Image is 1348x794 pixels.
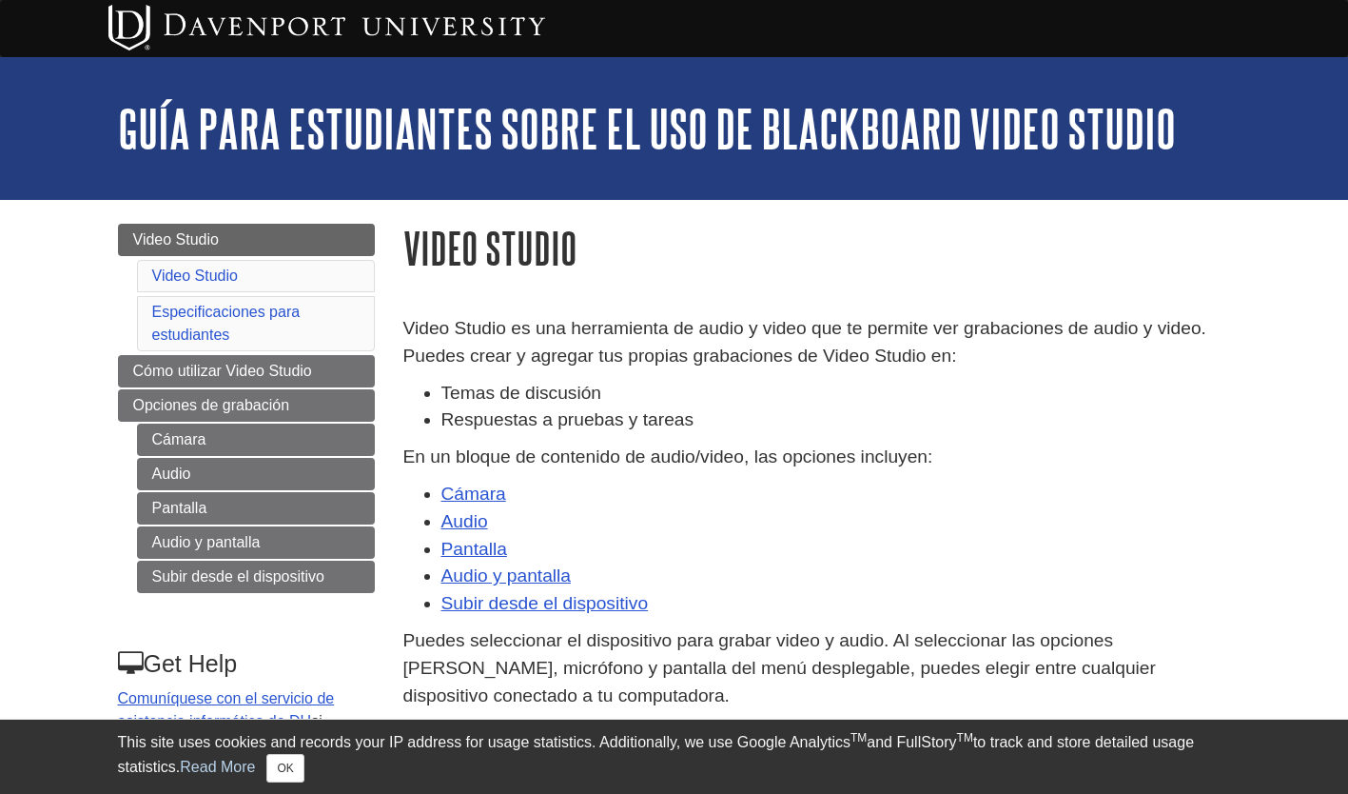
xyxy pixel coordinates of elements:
[133,363,312,379] span: Cómo utilizar Video Studio
[441,539,507,559] a: Pantalla
[152,304,301,343] a: Especificaciones para estudiantes
[137,424,375,456] a: Cámara
[403,224,1231,272] h1: Video Studio
[133,231,219,248] span: Video Studio
[850,731,867,744] sup: TM
[403,444,1231,471] p: En un bloque de contenido de audio/video, las opciones incluyen:
[137,492,375,525] a: Pantalla
[137,458,375,490] a: Audio
[441,484,506,504] a: Cámara
[180,759,255,775] a: Read More
[441,380,1231,407] li: Temas de discusión
[137,526,375,559] a: Audio y pantalla
[266,754,303,783] button: Close
[118,690,335,729] a: Comuníquese con el servicio de asistencia informática de DU
[403,315,1231,370] p: Video Studio es una herramienta de audio y video que te permite ver grabaciones de audio y video....
[957,731,973,744] sup: TM
[441,593,649,613] a: Subir desde el dispositivo
[441,511,488,531] a: Audio
[133,397,290,413] span: Opciones de grabación
[118,355,375,387] a: Cómo utilizar Video Studio
[118,99,1176,158] a: Guía para estudiantes sobre el uso de Blackboard Video Studio
[108,5,545,50] img: Davenport University
[118,687,373,756] p: si necesita ayuda.
[118,389,375,422] a: Opciones de grabación
[118,224,375,256] a: Video Studio
[118,650,373,678] h3: Get Help
[118,731,1231,783] div: This site uses cookies and records your IP address for usage statistics. Additionally, we use Goo...
[441,407,1231,434] li: Respuestas a pruebas y tareas
[441,566,572,586] a: Audio y pantalla
[152,268,238,284] a: Video Studio
[403,627,1231,709] p: Puedes seleccionar el dispositivo para grabar video y audio. Al seleccionar las opciones [PERSON_...
[137,561,375,593] a: Subir desde el dispositivo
